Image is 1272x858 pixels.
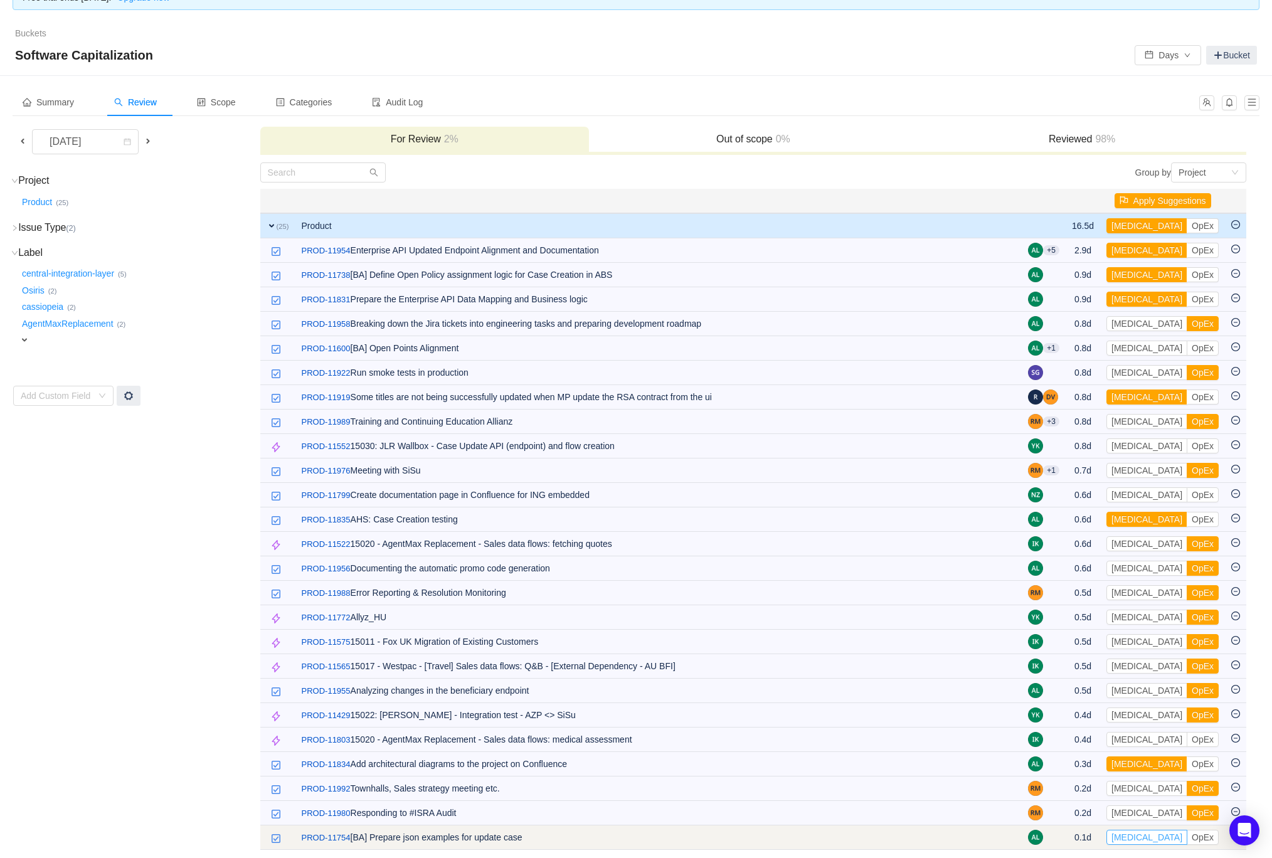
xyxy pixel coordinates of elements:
[1231,489,1240,498] i: icon: minus-circle
[302,734,351,746] a: PROD-11803
[1187,585,1219,600] button: OpEx
[1106,365,1187,380] button: [MEDICAL_DATA]
[302,538,351,551] a: PROD-11522
[295,703,1022,728] td: 15022: [PERSON_NAME] - Integration test - AZP <> SiSu
[773,134,790,144] span: 0%
[369,168,378,177] i: icon: search
[1106,805,1187,820] button: [MEDICAL_DATA]
[276,98,285,107] i: icon: profile
[1231,709,1240,718] i: icon: minus-circle
[1187,830,1219,845] button: OpEx
[19,174,259,187] h3: Project
[1066,336,1100,361] td: 0.8d
[1066,556,1100,581] td: 0.6d
[1231,660,1240,669] i: icon: minus-circle
[1231,245,1240,253] i: icon: minus-circle
[271,467,281,477] img: 10318
[1028,561,1043,576] img: AL
[1106,341,1187,356] button: [MEDICAL_DATA]
[1231,342,1240,351] i: icon: minus-circle
[1043,416,1059,426] aui-badge: +3
[1106,659,1187,674] button: [MEDICAL_DATA]
[295,654,1022,679] td: 15017 - Westpac - [Travel] Sales data flows: Q&B - [External Dependency - AU BFI]
[1028,414,1043,429] img: RM
[372,97,423,107] span: Audit Log
[1106,561,1187,576] button: [MEDICAL_DATA]
[23,97,74,107] span: Summary
[1106,438,1187,453] button: [MEDICAL_DATA]
[1066,213,1100,238] td: 16.5d
[271,369,281,379] img: 10318
[1106,487,1187,502] button: [MEDICAL_DATA]
[11,177,18,184] i: icon: down
[277,223,289,230] small: (25)
[302,563,351,575] a: PROD-11956
[1187,781,1219,796] button: OpEx
[1206,46,1257,65] a: Bucket
[1187,756,1219,771] button: OpEx
[271,736,281,746] img: 10307
[15,45,161,65] span: Software Capitalization
[271,760,281,770] img: 10318
[124,138,131,147] i: icon: calendar
[302,587,351,600] a: PROD-11988
[302,391,351,404] a: PROD-11919
[302,514,351,526] a: PROD-11835
[1066,581,1100,605] td: 0.5d
[1115,193,1211,208] button: icon: flagApply Suggestions
[1106,634,1187,649] button: [MEDICAL_DATA]
[11,250,18,257] i: icon: down
[114,98,123,107] i: icon: search
[295,581,1022,605] td: Error Reporting & Resolution Monitoring
[1231,587,1240,596] i: icon: minus-circle
[1187,805,1219,820] button: OpEx
[271,393,281,403] img: 10318
[1199,95,1214,110] button: icon: team
[1106,610,1187,625] button: [MEDICAL_DATA]
[1231,734,1240,743] i: icon: minus-circle
[1066,679,1100,703] td: 0.5d
[1066,776,1100,801] td: 0.2d
[295,801,1022,825] td: Responding to #ISRA Audit
[67,304,76,311] small: (2)
[23,98,31,107] i: icon: home
[295,630,1022,654] td: 15011 - Fox UK Migration of Existing Customers
[295,336,1022,361] td: [BA] Open Points Alignment
[1106,316,1187,331] button: [MEDICAL_DATA]
[1028,536,1043,551] img: IK
[302,709,351,722] a: PROD-11429
[1066,507,1100,532] td: 0.6d
[1043,389,1058,405] img: DV
[1066,385,1100,410] td: 0.8d
[302,416,351,428] a: PROD-11989
[19,246,259,259] h3: Label
[302,367,351,379] a: PROD-11922
[1231,440,1240,449] i: icon: minus-circle
[1066,825,1100,850] td: 0.1d
[1092,134,1115,144] span: 98%
[1187,561,1219,576] button: OpEx
[1187,707,1219,723] button: OpEx
[295,213,1022,238] td: Product
[271,344,281,354] img: 10318
[302,758,351,771] a: PROD-11834
[1043,343,1059,353] aui-badge: +1
[295,556,1022,581] td: Documenting the automatic promo code generation
[1187,292,1219,307] button: OpEx
[271,613,281,623] img: 10307
[1135,45,1201,65] button: icon: calendarDaysicon: down
[1028,463,1043,478] img: RM
[271,295,281,305] img: 10318
[1106,218,1187,233] button: [MEDICAL_DATA]
[1028,756,1043,771] img: AL
[1106,732,1187,747] button: [MEDICAL_DATA]
[1028,512,1043,527] img: AL
[66,223,75,233] small: (2)
[1028,732,1043,747] img: IK
[1187,536,1219,551] button: OpEx
[1066,630,1100,654] td: 0.5d
[295,605,1022,630] td: Allyz_HU
[114,97,157,107] span: Review
[271,662,281,672] img: 10307
[19,280,48,300] button: Osiris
